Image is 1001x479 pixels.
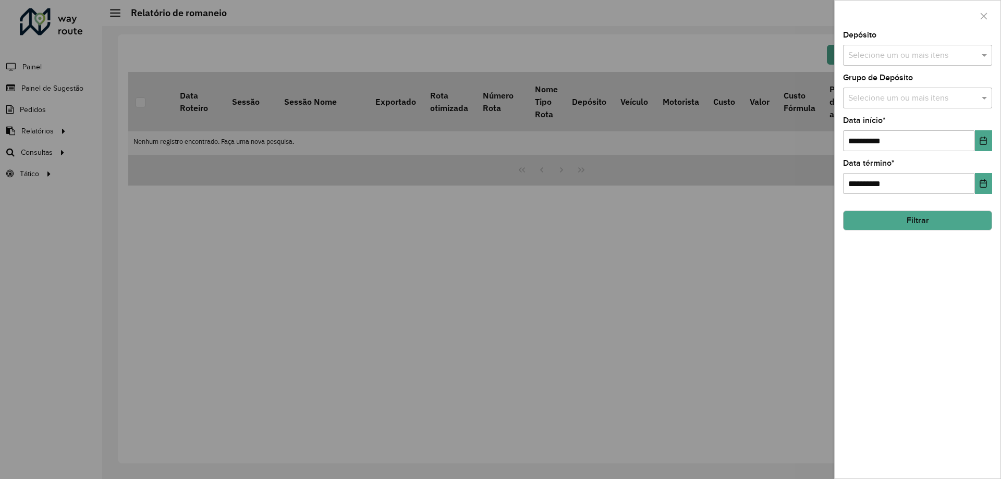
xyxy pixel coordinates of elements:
button: Choose Date [975,173,992,194]
button: Choose Date [975,130,992,151]
button: Filtrar [843,211,992,230]
label: Depósito [843,29,876,41]
label: Grupo de Depósito [843,71,913,84]
label: Data início [843,114,886,127]
label: Data término [843,157,895,169]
